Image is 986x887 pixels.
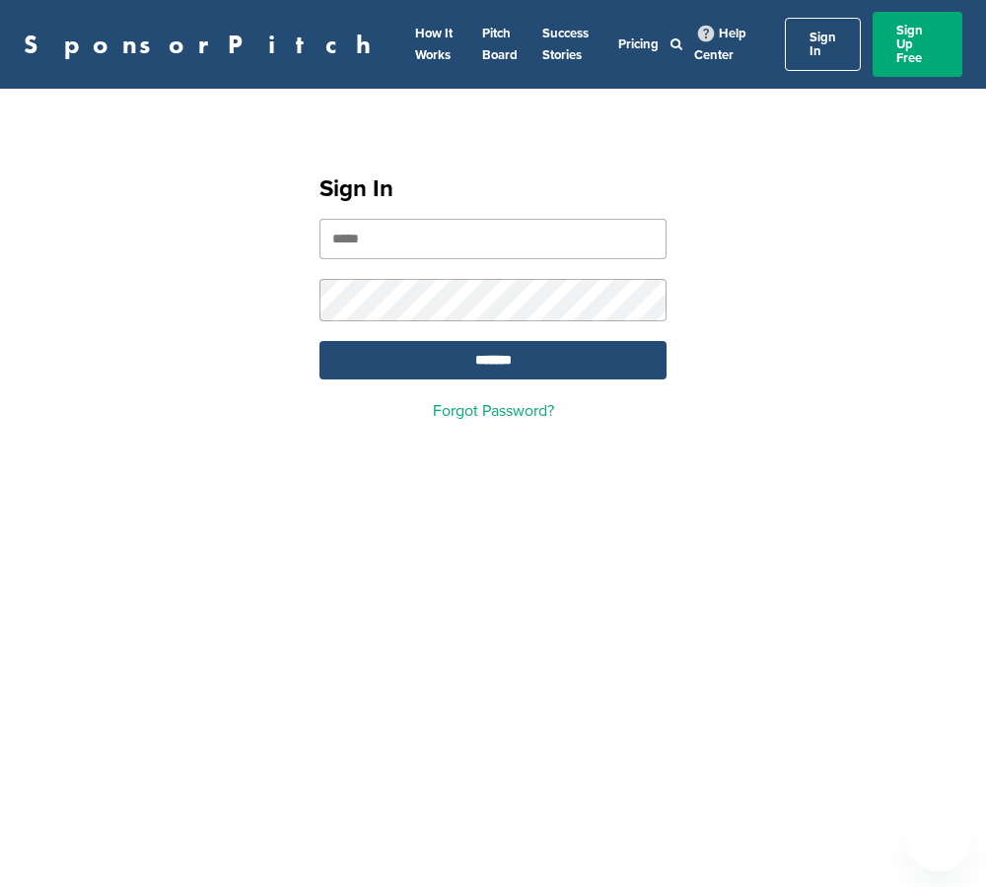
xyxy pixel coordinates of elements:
a: Pricing [618,36,659,52]
iframe: Button to launch messaging window [907,808,970,871]
h1: Sign In [319,171,667,207]
a: Forgot Password? [433,401,554,421]
a: SponsorPitch [24,32,384,57]
a: Success Stories [542,26,589,63]
a: How It Works [415,26,453,63]
a: Sign Up Free [873,12,962,77]
a: Sign In [785,18,861,71]
a: Pitch Board [482,26,518,63]
a: Help Center [694,22,746,67]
